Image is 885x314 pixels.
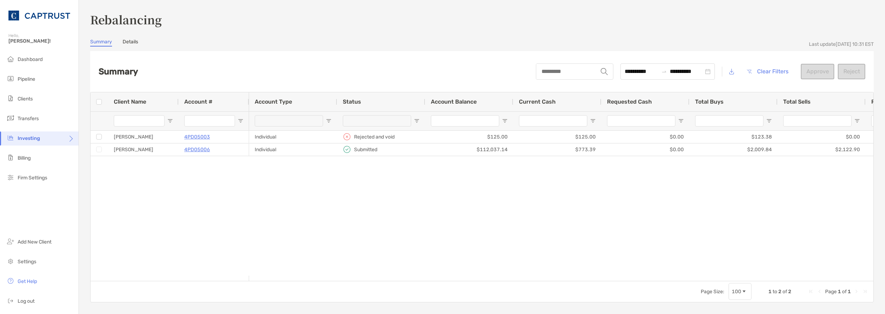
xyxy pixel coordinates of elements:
[695,98,724,105] span: Total Buys
[6,237,15,246] img: add_new_client icon
[783,115,852,127] input: Total Sells Filter Input
[809,41,874,47] div: Last update [DATE] 10:31 EST
[842,289,847,295] span: of
[354,145,377,154] p: Submitted
[238,118,243,124] button: Open Filter Menu
[18,278,37,284] span: Get Help
[425,143,513,156] div: $112,037.14
[18,116,39,122] span: Transfers
[601,68,608,75] img: input icon
[788,289,791,295] span: 2
[255,98,292,105] span: Account Type
[343,133,351,141] img: icon status
[854,289,859,294] div: Next Page
[6,257,15,265] img: settings icon
[783,98,811,105] span: Total Sells
[431,98,477,105] span: Account Balance
[768,289,772,295] span: 1
[862,289,868,294] div: Last Page
[607,98,652,105] span: Requested Cash
[6,114,15,122] img: transfers icon
[502,118,508,124] button: Open Filter Menu
[343,98,361,105] span: Status
[590,118,596,124] button: Open Filter Menu
[848,289,851,295] span: 1
[6,134,15,142] img: investing icon
[123,39,138,47] a: Details
[678,118,684,124] button: Open Filter Menu
[90,11,874,27] h3: Rebalancing
[689,143,778,156] div: $2,009.84
[184,133,210,141] a: 4PD05003
[782,289,787,295] span: of
[773,289,777,295] span: to
[601,143,689,156] div: $0.00
[817,289,822,294] div: Previous Page
[249,131,337,143] div: Individual
[431,115,499,127] input: Account Balance Filter Input
[6,173,15,181] img: firm-settings icon
[854,118,860,124] button: Open Filter Menu
[766,118,772,124] button: Open Filter Menu
[167,118,173,124] button: Open Filter Menu
[6,277,15,285] img: get-help icon
[184,98,212,105] span: Account #
[18,175,47,181] span: Firm Settings
[114,115,165,127] input: Client Name Filter Input
[18,76,35,82] span: Pipeline
[825,289,837,295] span: Page
[661,69,667,74] span: to
[513,143,601,156] div: $773.39
[18,96,33,102] span: Clients
[18,155,31,161] span: Billing
[18,56,43,62] span: Dashboard
[184,145,210,154] a: 4PD05006
[513,131,601,143] div: $125.00
[808,289,814,294] div: First Page
[695,115,763,127] input: Total Buys Filter Input
[18,298,35,304] span: Log out
[18,135,40,141] span: Investing
[343,145,351,154] img: icon status
[6,74,15,83] img: pipeline icon
[6,296,15,305] img: logout icon
[18,259,36,265] span: Settings
[689,131,778,143] div: $123.38
[729,283,751,300] div: Page Size
[425,131,513,143] div: $125.00
[747,69,752,74] img: button icon
[778,143,866,156] div: $2,122.90
[701,289,724,295] div: Page Size:
[601,131,689,143] div: $0.00
[732,289,741,295] div: 100
[6,94,15,103] img: clients icon
[326,118,332,124] button: Open Filter Menu
[607,115,675,127] input: Requested Cash Filter Input
[519,98,556,105] span: Current Cash
[99,67,138,76] h2: Summary
[90,39,112,47] a: Summary
[741,64,794,79] button: Clear Filters
[108,131,179,143] div: [PERSON_NAME]
[519,115,587,127] input: Current Cash Filter Input
[414,118,420,124] button: Open Filter Menu
[114,98,146,105] span: Client Name
[18,239,51,245] span: Add New Client
[778,131,866,143] div: $0.00
[6,153,15,162] img: billing icon
[354,133,395,141] p: Rejected and void
[8,3,70,28] img: CAPTRUST Logo
[838,289,841,295] span: 1
[184,115,235,127] input: Account # Filter Input
[8,38,74,44] span: [PERSON_NAME]!
[661,69,667,74] span: swap-right
[108,143,179,156] div: [PERSON_NAME]
[778,289,781,295] span: 2
[6,55,15,63] img: dashboard icon
[249,143,337,156] div: Individual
